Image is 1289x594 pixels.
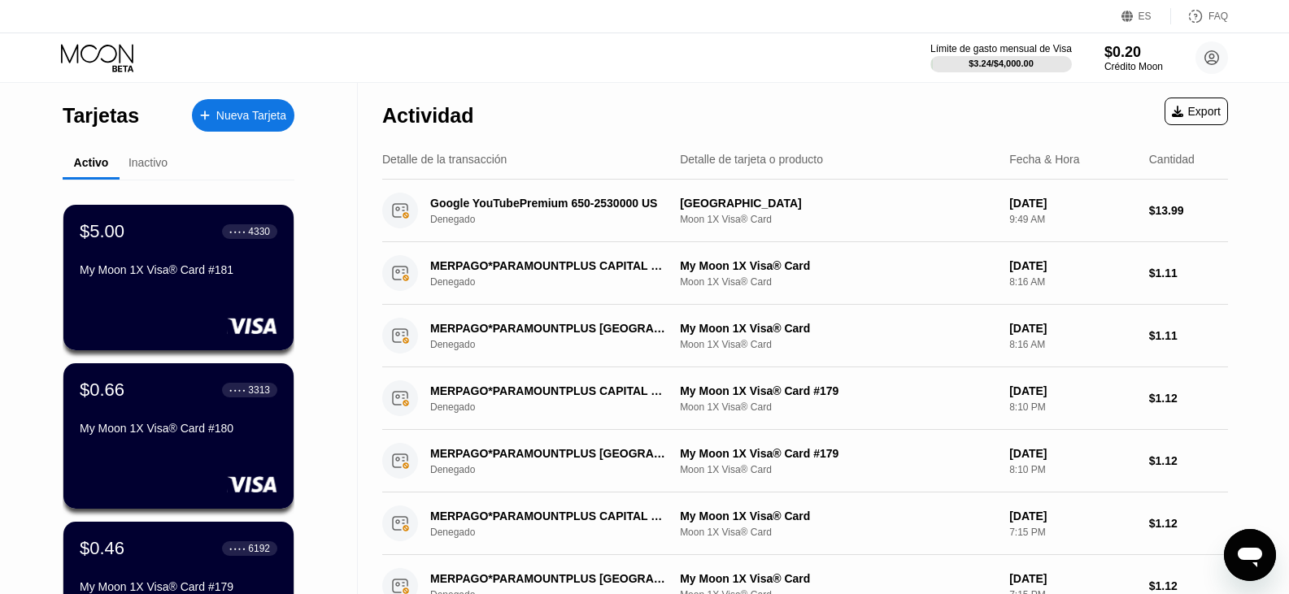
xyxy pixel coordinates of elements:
[80,580,277,593] div: My Moon 1X Visa® Card #179
[1009,214,1136,225] div: 9:49 AM
[1009,339,1136,350] div: 8:16 AM
[1009,572,1136,585] div: [DATE]
[930,43,1072,72] div: Límite de gasto mensual de Visa$3.24/$4,000.00
[80,221,124,242] div: $5.00
[680,153,823,166] div: Detalle de tarjeta o producto
[80,379,124,401] div: $0.66
[430,339,686,350] div: Denegado
[680,197,996,210] div: [GEOGRAPHIC_DATA]
[1224,529,1276,581] iframe: Botón para iniciar la ventana de mensajería
[1171,8,1228,24] div: FAQ
[80,422,277,435] div: My Moon 1X Visa® Card #180
[1009,322,1136,335] div: [DATE]
[382,492,1228,555] div: MERPAGO*PARAMOUNTPLUS CAPITAL FEDERARDenegadoMy Moon 1X Visa® CardMoon 1X Visa® Card[DATE]7:15 PM...
[680,339,996,350] div: Moon 1X Visa® Card
[1208,11,1228,22] div: FAQ
[430,214,686,225] div: Denegado
[63,104,139,128] div: Tarjetas
[1009,509,1136,522] div: [DATE]
[74,156,109,169] div: Activo
[1165,98,1228,125] div: Export
[1104,44,1163,72] div: $0.20Crédito Moon
[1149,579,1228,592] div: $1.12
[1172,105,1221,118] div: Export
[1009,197,1136,210] div: [DATE]
[248,384,270,396] div: 3313
[430,384,668,397] div: MERPAGO*PARAMOUNTPLUS CAPITAL FEDERAR
[1009,401,1136,413] div: 8:10 PM
[1139,11,1152,22] div: ES
[382,153,507,166] div: Detalle de la transacción
[1149,454,1228,467] div: $1.12
[680,214,996,225] div: Moon 1X Visa® Card
[382,367,1228,430] div: MERPAGO*PARAMOUNTPLUS CAPITAL FEDERARDenegadoMy Moon 1X Visa® Card #179Moon 1X Visa® Card[DATE]8:...
[930,43,1072,54] div: Límite de gasto mensual de Visa
[430,464,686,475] div: Denegado
[1149,517,1228,530] div: $1.12
[1009,276,1136,288] div: 8:16 AM
[1149,153,1195,166] div: Cantidad
[430,401,686,413] div: Denegado
[680,259,996,272] div: My Moon 1X Visa® Card
[216,109,286,123] div: Nueva Tarjeta
[1009,259,1136,272] div: [DATE]
[80,263,277,276] div: My Moon 1X Visa® Card #181
[382,430,1228,492] div: MERPAGO*PARAMOUNTPLUS [GEOGRAPHIC_DATA] ARDenegadoMy Moon 1X Visa® Card #179Moon 1X Visa® Card[DA...
[382,180,1228,242] div: Google YouTubePremium 650-2530000 USDenegado[GEOGRAPHIC_DATA]Moon 1X Visa® Card[DATE]9:49 AM$13.99
[80,538,124,559] div: $0.46
[382,242,1228,305] div: MERPAGO*PARAMOUNTPLUS CAPITAL FEDERARDenegadoMy Moon 1X Visa® CardMoon 1X Visa® Card[DATE]8:16 AM...
[430,509,668,522] div: MERPAGO*PARAMOUNTPLUS CAPITAL FEDERAR
[430,572,668,585] div: MERPAGO*PARAMOUNTPLUS [GEOGRAPHIC_DATA] AR
[128,156,168,169] div: Inactivo
[1009,384,1136,397] div: [DATE]
[1121,8,1171,24] div: ES
[1009,447,1136,460] div: [DATE]
[680,322,996,335] div: My Moon 1X Visa® Card
[680,401,996,413] div: Moon 1X Visa® Card
[1009,527,1136,538] div: 7:15 PM
[680,509,996,522] div: My Moon 1X Visa® Card
[680,464,996,475] div: Moon 1X Visa® Card
[63,205,294,350] div: $5.00● ● ● ●4330My Moon 1X Visa® Card #181
[680,384,996,397] div: My Moon 1X Visa® Card #179
[430,197,668,210] div: Google YouTubePremium 650-2530000 US
[1149,267,1228,280] div: $1.11
[1149,204,1228,217] div: $13.99
[430,259,668,272] div: MERPAGO*PARAMOUNTPLUS CAPITAL FEDERAR
[969,59,1034,68] div: $3.24 / $4,000.00
[229,546,246,551] div: ● ● ● ●
[1009,464,1136,475] div: 8:10 PM
[382,104,474,128] div: Actividad
[192,99,294,132] div: Nueva Tarjeta
[248,226,270,237] div: 4330
[1149,329,1228,342] div: $1.11
[248,543,270,554] div: 6192
[1104,61,1163,72] div: Crédito Moon
[229,388,246,392] div: ● ● ● ●
[430,276,686,288] div: Denegado
[1009,153,1079,166] div: Fecha & Hora
[680,276,996,288] div: Moon 1X Visa® Card
[1104,44,1163,61] div: $0.20
[1149,392,1228,405] div: $1.12
[680,572,996,585] div: My Moon 1X Visa® Card
[680,527,996,538] div: Moon 1X Visa® Card
[430,527,686,538] div: Denegado
[382,305,1228,367] div: MERPAGO*PARAMOUNTPLUS [GEOGRAPHIC_DATA] ARDenegadoMy Moon 1X Visa® CardMoon 1X Visa® Card[DATE]8:...
[430,322,668,335] div: MERPAGO*PARAMOUNTPLUS [GEOGRAPHIC_DATA] AR
[680,447,996,460] div: My Moon 1X Visa® Card #179
[63,363,294,509] div: $0.66● ● ● ●3313My Moon 1X Visa® Card #180
[229,229,246,234] div: ● ● ● ●
[430,447,668,460] div: MERPAGO*PARAMOUNTPLUS [GEOGRAPHIC_DATA] AR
